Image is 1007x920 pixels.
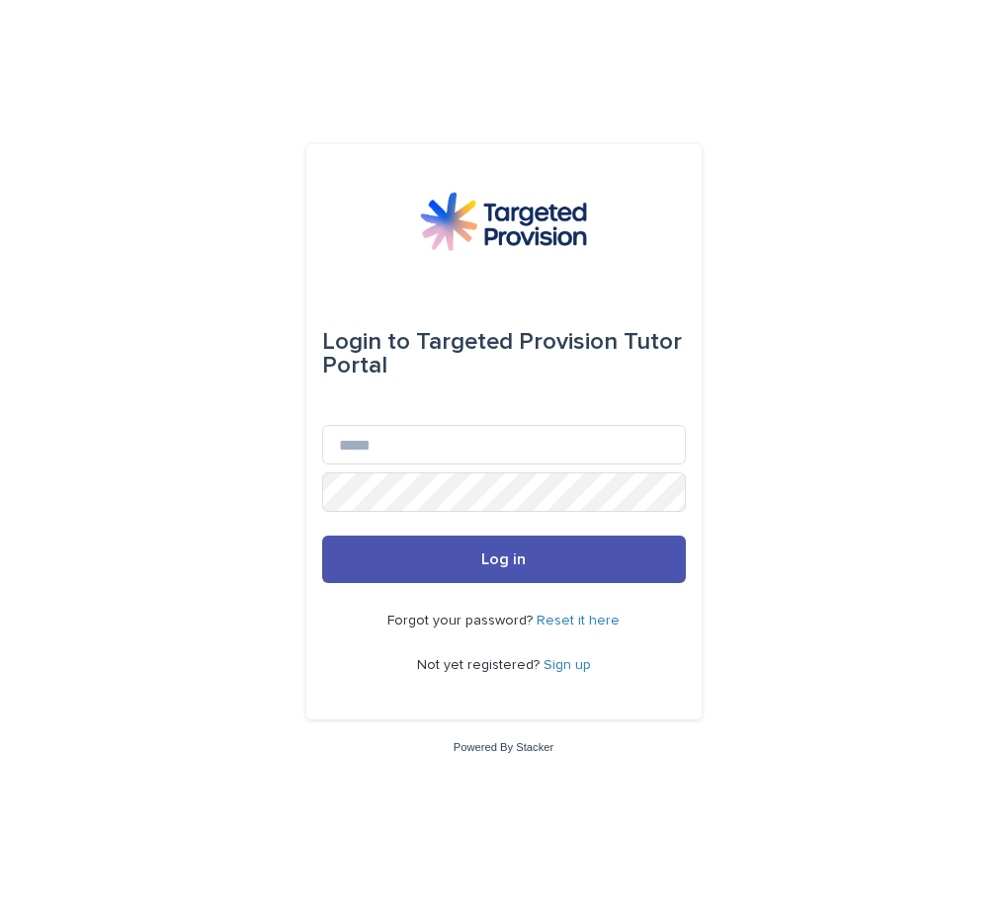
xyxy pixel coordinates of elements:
a: Reset it here [537,614,620,627]
span: Log in [481,551,526,567]
a: Powered By Stacker [454,741,553,753]
img: M5nRWzHhSzIhMunXDL62 [420,192,586,251]
button: Log in [322,536,686,583]
a: Sign up [544,658,591,672]
span: Login to [322,330,410,354]
span: Not yet registered? [417,658,544,672]
span: Forgot your password? [387,614,537,627]
div: Targeted Provision Tutor Portal [322,314,686,393]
